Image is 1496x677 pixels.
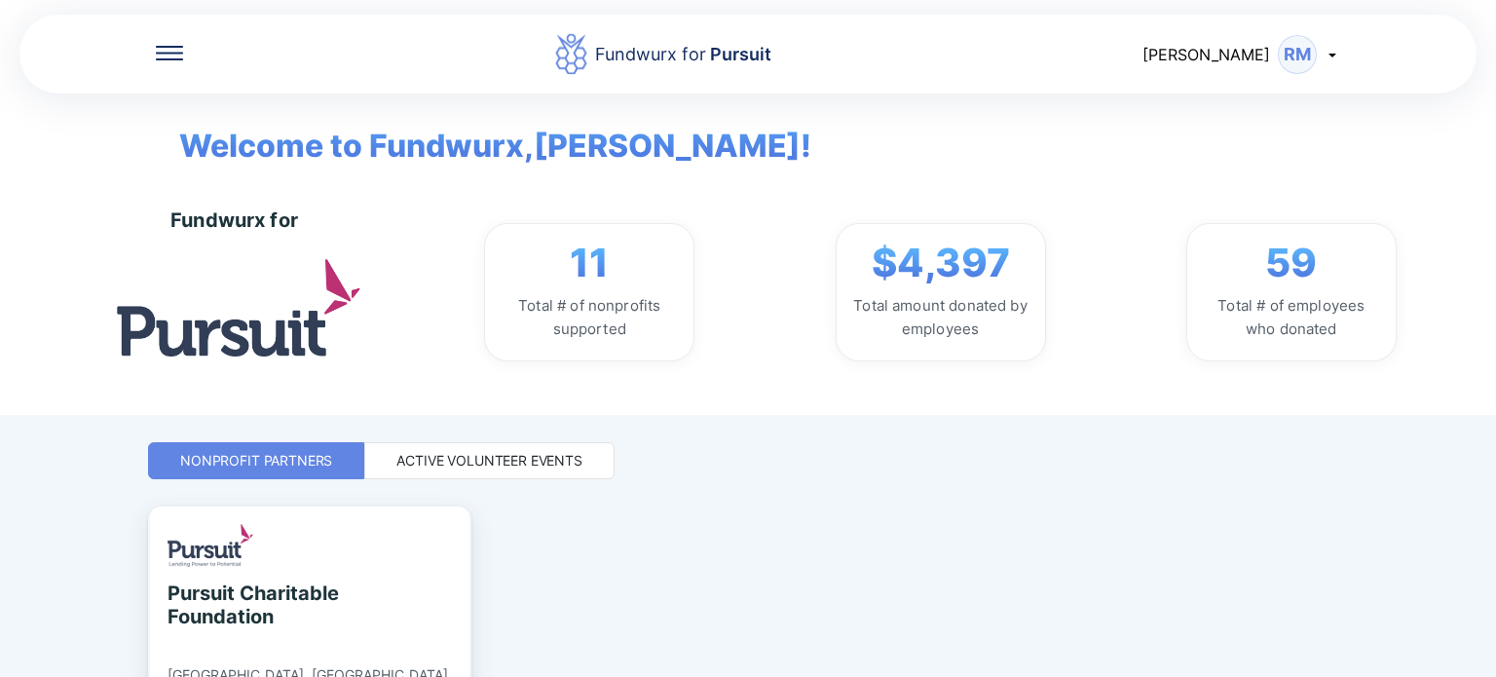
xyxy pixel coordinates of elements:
div: Fundwurx for [170,208,298,232]
div: Pursuit Charitable Foundation [168,582,346,628]
div: RM [1278,35,1317,74]
div: Fundwurx for [595,41,771,68]
span: Welcome to Fundwurx, [PERSON_NAME] ! [150,94,811,169]
span: $4,397 [872,240,1010,286]
div: Total # of employees who donated [1203,294,1380,341]
div: Active Volunteer Events [396,451,582,470]
span: Pursuit [706,44,771,64]
img: logo.jpg [117,259,360,356]
span: 59 [1265,240,1317,286]
div: Total amount donated by employees [852,294,1029,341]
div: Total # of nonprofits supported [501,294,678,341]
span: 11 [570,240,609,286]
span: [PERSON_NAME] [1142,45,1270,64]
div: Nonprofit Partners [180,451,332,470]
